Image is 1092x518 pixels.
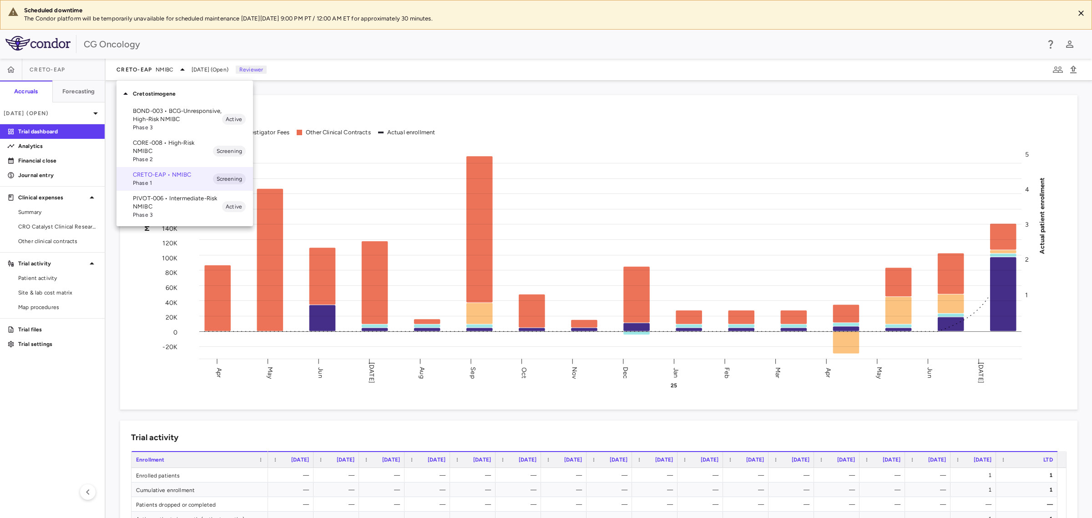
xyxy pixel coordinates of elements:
div: CRETO-EAP • NMIBCPhase 1Screening [116,167,253,191]
span: Phase 1 [133,179,213,187]
div: Cretostimogene [116,84,253,103]
p: PIVOT-006 • Intermediate-Risk NMIBC [133,194,222,211]
span: Screening [213,175,246,183]
p: BOND-003 • BCG-Unresponsive, High-Risk NMIBC [133,107,222,123]
p: Cretostimogene [133,90,253,98]
span: Phase 3 [133,211,222,219]
div: BOND-003 • BCG-Unresponsive, High-Risk NMIBCPhase 3Active [116,103,253,135]
span: Active [222,115,246,123]
span: Phase 3 [133,123,222,132]
p: CRETO-EAP • NMIBC [133,171,213,179]
span: Screening [213,147,246,155]
span: Active [222,203,246,211]
p: CORE-008 • High-Risk NMIBC [133,139,213,155]
div: CORE-008 • High-Risk NMIBCPhase 2Screening [116,135,253,167]
div: PIVOT-006 • Intermediate-Risk NMIBCPhase 3Active [116,191,253,223]
span: Phase 2 [133,155,213,163]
